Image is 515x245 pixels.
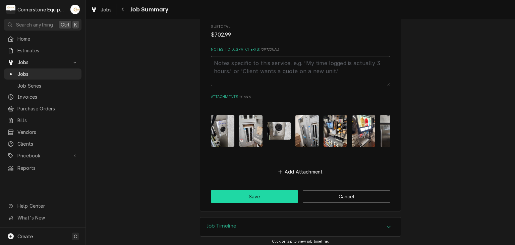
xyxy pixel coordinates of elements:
[74,21,77,28] span: K
[200,217,401,236] button: Accordion Details Expand Trigger
[17,117,78,124] span: Bills
[211,94,390,176] div: Attachments
[4,103,81,114] a: Purchase Orders
[261,48,279,51] span: ( optional )
[4,127,81,138] a: Vendors
[211,32,231,38] span: $702.99
[211,31,390,39] span: Subtotal
[17,59,68,66] span: Jobs
[4,212,81,223] a: Go to What's New
[17,93,78,100] span: Invoices
[4,80,81,91] a: Job Series
[4,33,81,44] a: Home
[17,164,78,171] span: Reports
[4,162,81,174] a: Reports
[239,115,263,146] img: OPXdrVofQpa9ReCAmzZy
[238,95,251,99] span: ( if any )
[211,190,390,203] div: Button Group
[17,234,33,239] span: Create
[17,82,78,89] span: Job Series
[6,5,15,14] div: C
[17,152,68,159] span: Pricebook
[4,91,81,102] a: Invoices
[17,35,78,42] span: Home
[17,47,78,54] span: Estimates
[17,70,78,78] span: Jobs
[4,150,81,161] a: Go to Pricebook
[4,138,81,149] a: Clients
[352,115,375,146] img: 3pgx01BsRtibxLzTBphZ
[211,24,390,30] span: Subtotal
[4,200,81,211] a: Go to Help Center
[295,115,319,146] img: bxGriGG8QHiCNkdA4RSv
[74,233,77,240] span: C
[211,94,390,100] label: Attachments
[128,5,169,14] span: Job Summary
[211,47,390,52] label: Notes to Dispatcher(s)
[61,21,69,28] span: Ctrl
[17,214,77,221] span: What's New
[272,239,329,244] span: Click or tap to view job timeline.
[70,5,80,14] div: AB
[303,190,390,203] button: Cancel
[211,190,298,203] button: Save
[17,202,77,209] span: Help Center
[4,115,81,126] a: Bills
[324,115,347,146] img: 84D8ycfDRA6kSs2rKZU2
[4,57,81,68] a: Go to Jobs
[101,6,112,13] span: Jobs
[4,45,81,56] a: Estimates
[211,115,234,146] img: jkCXNh25SVC56IKGK3DL
[17,140,78,147] span: Clients
[118,4,128,15] button: Navigate back
[70,5,80,14] div: Andrew Buigues's Avatar
[211,190,390,203] div: Button Group Row
[4,68,81,80] a: Jobs
[207,223,236,229] h3: Job Timeline
[17,129,78,136] span: Vendors
[16,21,53,28] span: Search anything
[6,5,15,14] div: Cornerstone Equipment Repair, LLC's Avatar
[88,4,115,15] a: Jobs
[4,19,81,31] button: Search anythingCtrlK
[200,217,401,237] div: Job Timeline
[200,217,401,236] div: Accordion Header
[17,6,67,13] div: Cornerstone Equipment Repair, LLC
[211,47,390,86] div: Notes to Dispatcher(s)
[277,167,324,176] button: Add Attachment
[267,122,291,140] img: adzULnEbRwiLstoPuhSM
[380,115,403,146] img: nCuZxg0S6tfq9IG1QZAy
[211,24,390,39] div: Subtotal
[17,105,78,112] span: Purchase Orders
